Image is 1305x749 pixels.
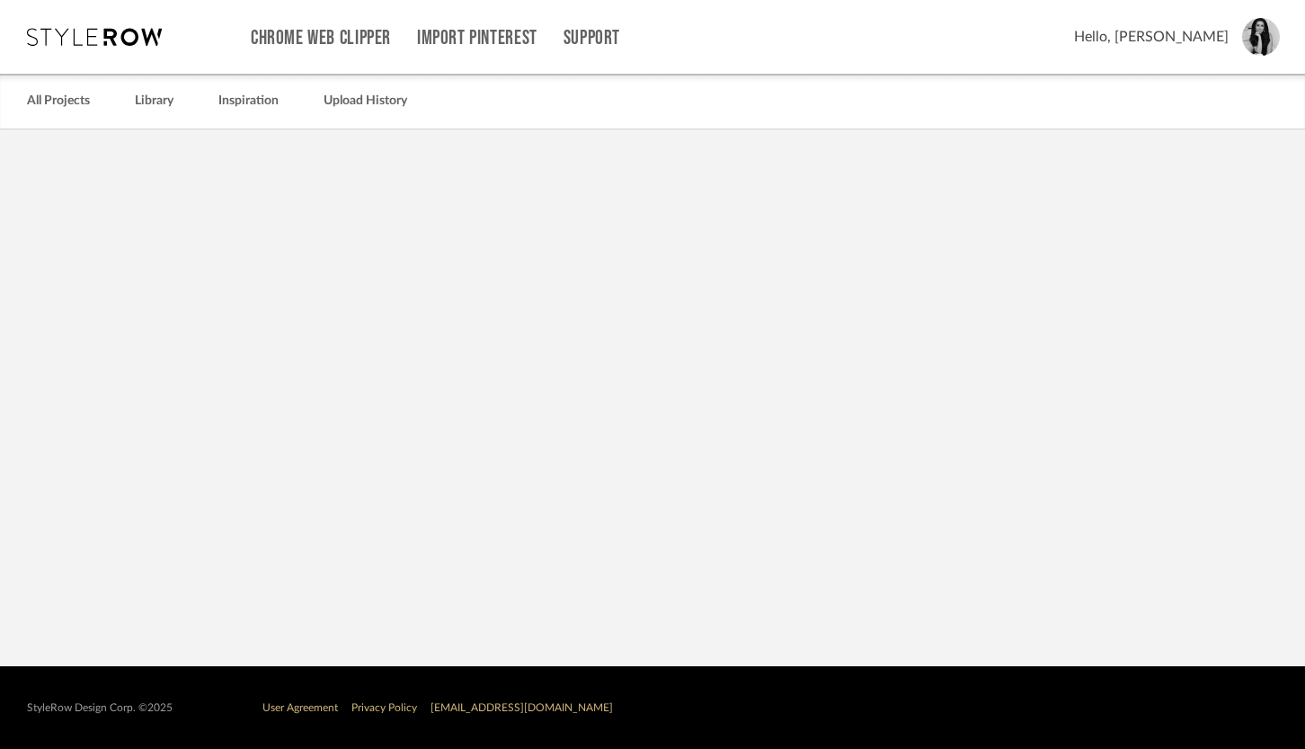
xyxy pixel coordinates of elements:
span: Hello, [PERSON_NAME] [1074,26,1229,48]
div: StyleRow Design Corp. ©2025 [27,701,173,715]
a: Privacy Policy [351,702,417,713]
a: Import Pinterest [417,31,537,46]
a: Support [564,31,620,46]
a: User Agreement [262,702,338,713]
a: All Projects [27,89,90,113]
img: avatar [1242,18,1280,56]
a: [EMAIL_ADDRESS][DOMAIN_NAME] [431,702,613,713]
a: Library [135,89,173,113]
a: Inspiration [218,89,279,113]
a: Chrome Web Clipper [251,31,391,46]
a: Upload History [324,89,407,113]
